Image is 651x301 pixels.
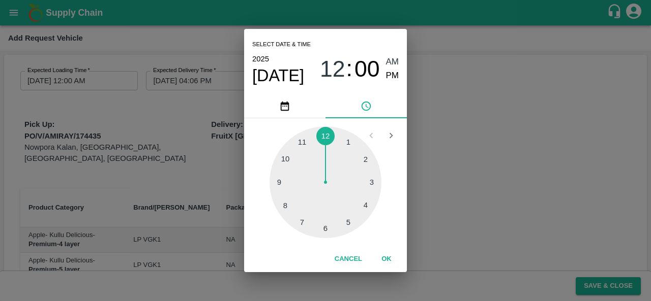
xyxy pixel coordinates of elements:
span: : [346,55,352,82]
button: pick time [325,94,407,118]
button: 2025 [252,52,269,65]
button: PM [386,69,399,83]
button: [DATE] [252,65,304,86]
span: 00 [354,56,380,82]
button: OK [370,250,403,268]
button: Open next view [381,126,401,145]
button: 12 [320,55,345,82]
span: 12 [320,56,345,82]
button: pick date [244,94,325,118]
button: 00 [354,55,380,82]
button: Cancel [331,250,366,268]
button: AM [386,55,399,69]
span: Select date & time [252,37,311,52]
